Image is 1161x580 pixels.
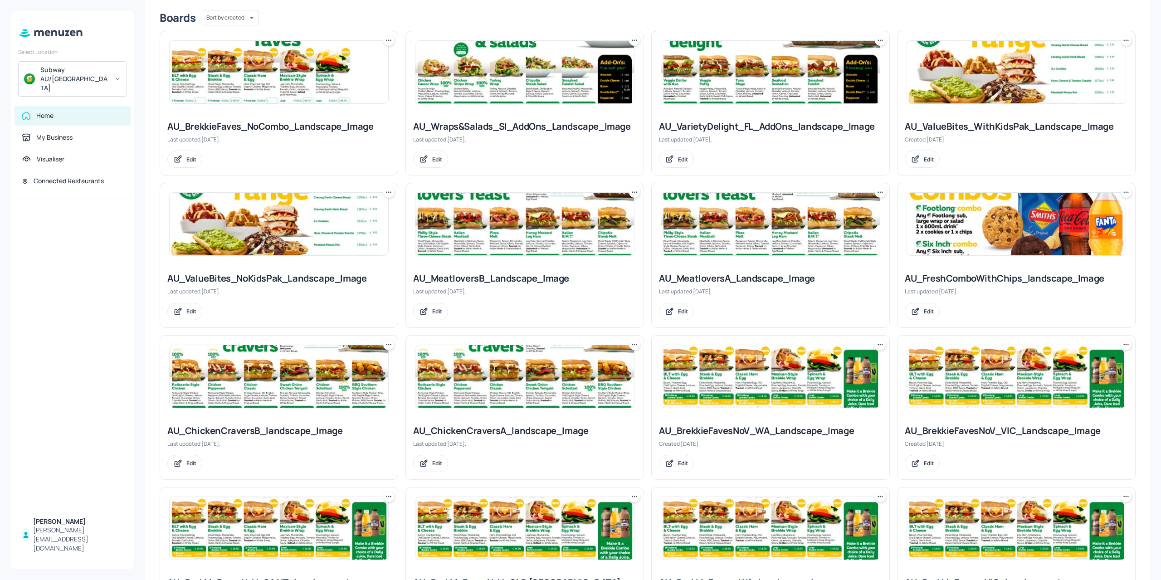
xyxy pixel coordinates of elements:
div: Last updated [DATE]. [167,136,390,143]
div: AU_ValueBites_NoKidsPak_Landscape_Image [167,272,390,285]
div: Edit [924,156,934,163]
div: AU_BrekkieFavesNoV_VIC_Landscape_Image [905,424,1128,437]
img: 2025-07-18-17528005532033w847s6b1p2.jpeg [170,497,388,560]
img: 2025-07-18-175280330897191gqfzlnygg.jpeg [661,193,880,255]
div: AU_VarietyDelight_FL_AddOns_landscape_Image [659,120,882,133]
img: 2025-07-18-17528005532033w847s6b1p2.jpeg [907,497,1126,560]
div: AU_ChickenCraversB_landscape_Image [167,424,390,437]
div: AU_ValueBites_WithKidsPak_Landscape_Image [905,120,1128,133]
div: [PERSON_NAME] [33,517,123,526]
div: AU_BrekkieFavesNoV_WA_Landscape_Image [659,424,882,437]
img: 2025-07-18-1752804023273ml7j25a84p.jpeg [170,193,388,255]
div: My Business [36,133,73,142]
img: 2025-08-06-1754461780147q9agpmr3qw.jpeg [170,345,388,408]
div: AU_ChickenCraversA_landscape_Image [413,424,636,437]
div: Edit [678,459,688,467]
img: 2025-07-18-17528005532033w847s6b1p2.jpeg [907,345,1126,408]
div: Select Location [18,48,127,56]
div: Boards [160,10,195,25]
div: Edit [432,459,442,467]
img: 2025-08-08-1754618747247l1o7uh9pdbj.jpeg [907,193,1126,255]
div: Last updated [DATE]. [413,136,636,143]
div: AU_MeatloversB_Landscape_Image [413,272,636,285]
div: Edit [924,459,934,467]
img: 2025-07-18-1752804023273ml7j25a84p.jpeg [907,41,1126,103]
div: Edit [186,156,196,163]
img: 2025-07-18-17528005532033w847s6b1p2.jpeg [661,345,880,408]
div: Last updated [DATE]. [167,440,390,448]
div: AU_Wraps&Salads_SI_AddOns_Landscape_Image [413,120,636,133]
div: Last updated [DATE]. [659,136,882,143]
div: Edit [924,307,934,315]
div: Home [36,111,54,120]
img: avatar [24,73,35,84]
div: Last updated [DATE]. [659,288,882,295]
div: Last updated [DATE]. [167,288,390,295]
img: 2025-07-23-175324237409516zqxu63qyy.jpeg [415,193,634,255]
div: Connected Restaurants [34,176,104,185]
div: Edit [186,459,196,467]
div: Edit [186,307,196,315]
div: Last updated [DATE]. [905,288,1128,295]
div: AU_FreshComboWithChips_landscape_Image [905,272,1128,285]
div: Edit [678,307,688,315]
img: 2025-08-06-1754453235812ziklzqmadq.jpeg [661,41,880,103]
div: Sort by created [203,9,259,27]
div: AU_BrekkieFaves_NoCombo_Landscape_Image [167,120,390,133]
div: Edit [678,156,688,163]
div: Subway AU/[GEOGRAPHIC_DATA] [40,65,109,93]
img: 2025-07-18-1752809635697zew36dwqqvt.jpeg [415,41,634,103]
div: Last updated [DATE]. [413,288,636,295]
img: 2025-08-04-1754268079299eb1ov022m9k.jpeg [415,497,634,560]
div: Created [DATE]. [659,440,882,448]
div: Last updated [DATE]. [413,440,636,448]
div: Visualiser [37,155,64,164]
div: Edit [432,307,442,315]
div: [PERSON_NAME][EMAIL_ADDRESS][DOMAIN_NAME] [33,526,123,553]
div: AU_MeatloversA_Landscape_Image [659,272,882,285]
div: Edit [432,156,442,163]
img: 2025-07-31-1753943646967plcybavvckr.jpeg [415,345,634,408]
div: Created [DATE]. [905,136,1128,143]
img: 2025-08-08-1754613454576jsv9dhyz9n8.jpeg [170,41,388,103]
div: Created [DATE]. [905,440,1128,448]
img: 2025-07-18-17528005532033w847s6b1p2.jpeg [661,497,880,560]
